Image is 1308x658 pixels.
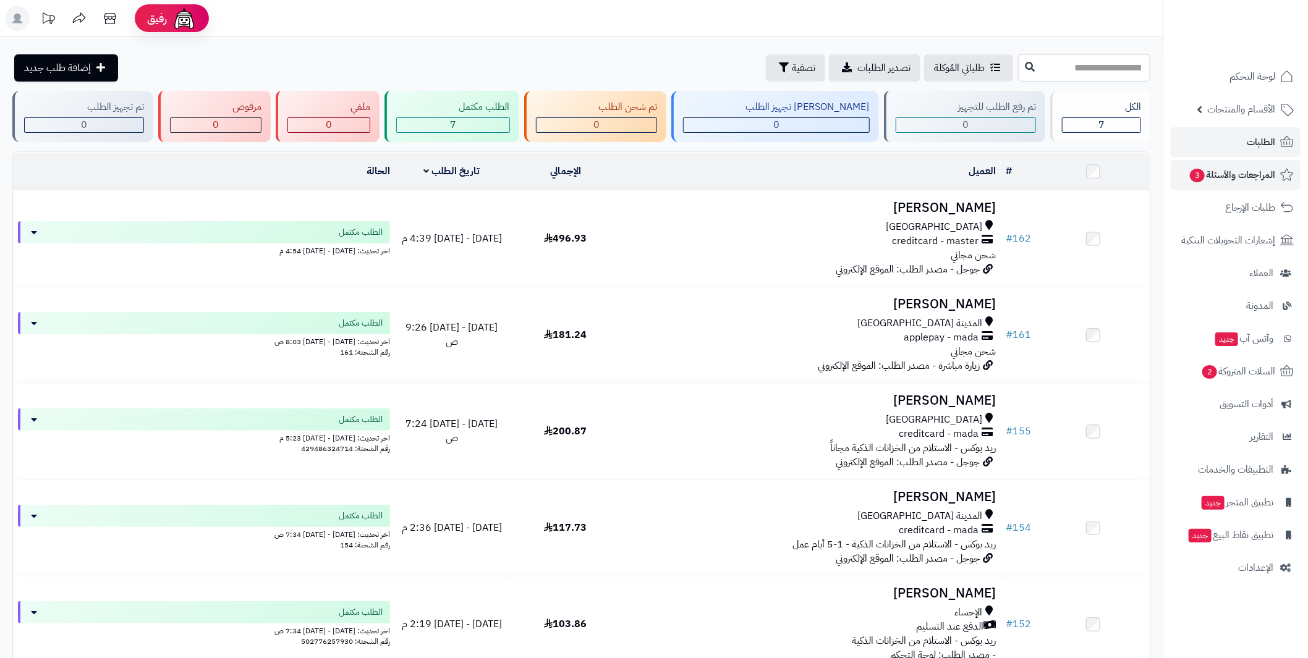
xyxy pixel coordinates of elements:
div: [PERSON_NAME] تجهيز الطلب [683,100,870,114]
span: applepay - mada [904,331,979,345]
a: المدونة [1171,291,1301,321]
div: 0 [896,118,1036,132]
span: # [1006,520,1013,535]
span: رفيق [147,11,167,26]
a: إضافة طلب جديد [14,54,118,82]
div: الطلب مكتمل [396,100,510,114]
a: لوحة التحكم [1171,62,1301,91]
span: زيارة مباشرة - مصدر الطلب: الموقع الإلكتروني [818,358,980,373]
span: شحن مجاني [951,344,996,359]
img: ai-face.png [172,6,197,31]
span: رقم الشحنة: 429486324714 [301,443,390,454]
a: الإعدادات [1171,553,1301,583]
a: الحالة [367,164,390,179]
span: 0 [81,117,87,132]
span: الإعدادات [1238,559,1273,576]
span: تطبيق نقاط البيع [1187,526,1273,544]
div: اخر تحديث: [DATE] - [DATE] 4:54 م [18,243,390,256]
a: تاريخ الطلب [424,164,480,179]
span: الطلب مكتمل [339,606,383,618]
span: ريد بوكس - الاستلام من الخزانات الذكية - 1-5 أيام عمل [792,537,996,552]
span: المدينة [GEOGRAPHIC_DATA] [857,509,982,523]
span: التقارير [1250,428,1273,445]
a: تم تجهيز الطلب 0 [10,91,156,142]
span: 496.93 [544,231,587,246]
button: تصفية [766,54,825,82]
span: creditcard - master [892,234,979,248]
img: logo-2.png [1224,9,1296,35]
div: 7 [397,118,509,132]
a: العميل [969,164,996,179]
span: المراجعات والأسئلة [1189,166,1275,183]
span: أدوات التسويق [1220,395,1273,413]
span: السلات المتروكة [1201,363,1275,380]
a: #154 [1006,520,1031,535]
h3: [PERSON_NAME] [627,586,996,601]
span: طلبات الإرجاع [1225,199,1275,216]
span: رقم الشحنة: 154 [340,539,390,550]
h3: [PERSON_NAME] [627,394,996,408]
span: جديد [1215,332,1238,346]
div: 0 [537,118,657,132]
div: مرفوض [170,100,262,114]
a: ملغي 0 [273,91,382,142]
span: تطبيق المتجر [1200,494,1273,511]
span: [DATE] - [DATE] 7:24 ص [406,416,498,445]
div: تم شحن الطلب [536,100,658,114]
h3: [PERSON_NAME] [627,201,996,215]
a: # [1006,164,1012,179]
h3: [PERSON_NAME] [627,490,996,504]
a: طلبات الإرجاع [1171,193,1301,222]
a: إشعارات التحويلات البنكية [1171,226,1301,255]
a: العملاء [1171,258,1301,288]
span: [DATE] - [DATE] 2:19 م [402,617,502,631]
span: العملاء [1249,264,1273,282]
span: الطلب مكتمل [339,510,383,522]
span: 117.73 [544,520,587,535]
span: 7 [450,117,456,132]
span: الدفع عند التسليم [916,620,983,634]
span: جديد [1202,496,1225,510]
div: 0 [288,118,370,132]
a: التطبيقات والخدمات [1171,455,1301,484]
a: الكل7 [1048,91,1153,142]
span: طلباتي المُوكلة [934,61,985,75]
span: 181.24 [544,327,587,342]
span: الطلب مكتمل [339,317,383,329]
span: الإحساء [954,605,982,620]
span: creditcard - mada [899,523,979,538]
a: تم رفع الطلب للتجهيز 0 [881,91,1048,142]
div: الكل [1062,100,1141,114]
span: جوجل - مصدر الطلب: الموقع الإلكتروني [836,551,980,566]
span: رقم الشحنة: 161 [340,347,390,358]
span: الطلب مكتمل [339,413,383,426]
span: ريد بوكس - الاستلام من الخزانات الذكية مجاناً [830,441,996,455]
span: creditcard - mada [899,427,979,441]
a: المراجعات والأسئلة3 [1171,160,1301,190]
a: الطلبات [1171,127,1301,157]
a: طلباتي المُوكلة [924,54,1013,82]
span: [GEOGRAPHIC_DATA] [886,413,982,427]
span: # [1006,231,1013,246]
span: 0 [213,117,219,132]
span: تصفية [792,61,815,75]
h3: [PERSON_NAME] [627,297,996,311]
span: إضافة طلب جديد [24,61,91,75]
a: #161 [1006,327,1031,342]
span: 7 [1098,117,1105,132]
div: ملغي [287,100,370,114]
div: 0 [684,118,869,132]
span: التطبيقات والخدمات [1198,461,1273,478]
span: جوجل - مصدر الطلب: الموقع الإلكتروني [836,455,980,470]
a: تحديثات المنصة [33,6,64,34]
a: تطبيق نقاط البيعجديد [1171,520,1301,550]
div: 0 [171,118,261,132]
span: 0 [773,117,779,132]
span: 2 [1202,365,1217,379]
div: اخر تحديث: [DATE] - [DATE] 8:03 ص [18,334,390,347]
a: تصدير الطلبات [829,54,920,82]
a: وآتس آبجديد [1171,324,1301,353]
div: اخر تحديث: [DATE] - [DATE] 7:34 ص [18,623,390,636]
span: تصدير الطلبات [857,61,911,75]
div: اخر تحديث: [DATE] - [DATE] 5:23 م [18,431,390,444]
